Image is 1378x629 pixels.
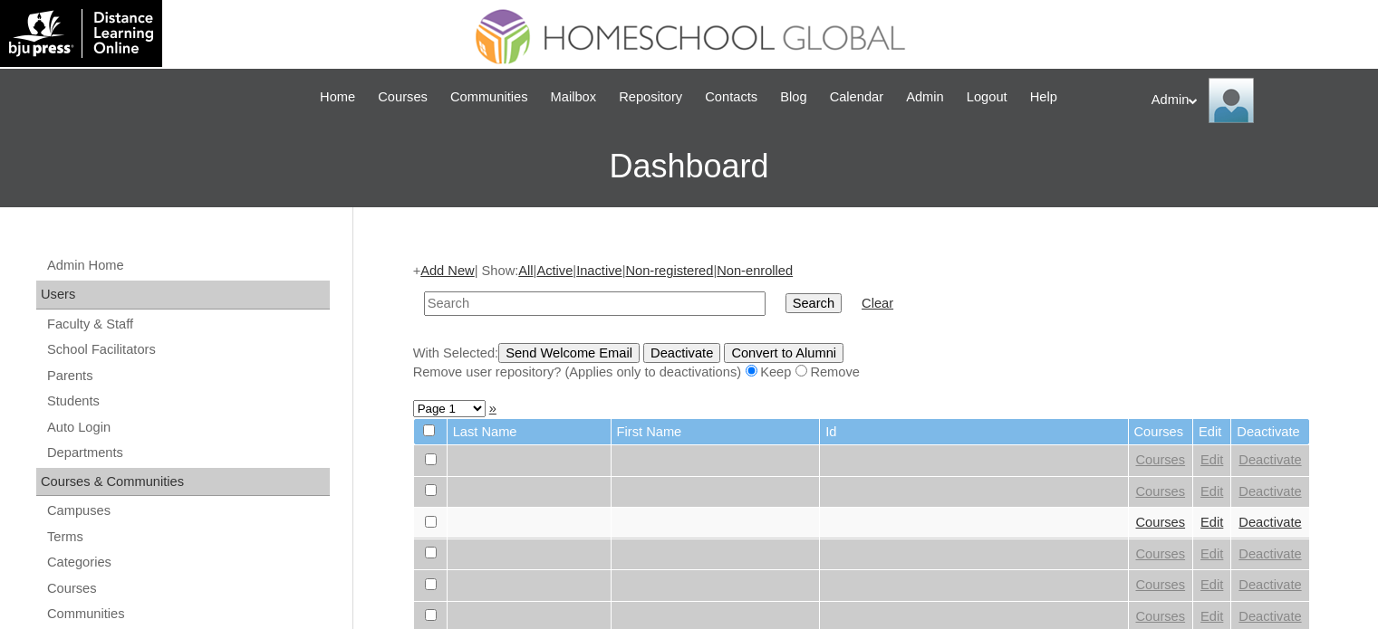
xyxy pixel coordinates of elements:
a: Communities [45,603,330,625]
div: Users [36,281,330,310]
a: Deactivate [1238,609,1301,624]
a: Auto Login [45,416,330,439]
a: Mailbox [542,87,606,108]
a: Deactivate [1238,515,1301,529]
input: Deactivate [643,343,720,363]
span: Home [320,87,355,108]
td: Edit [1193,419,1230,445]
span: Communities [450,87,528,108]
span: Calendar [830,87,883,108]
td: Deactivate [1231,419,1308,445]
td: Id [820,419,1127,445]
a: Courses [1136,515,1186,529]
span: Admin [906,87,944,108]
a: Courses [1136,609,1186,624]
input: Convert to Alumni [724,343,843,363]
a: Contacts [696,87,766,108]
a: Students [45,390,330,413]
h3: Dashboard [9,126,1369,207]
a: Active [536,263,573,278]
a: Non-registered [625,263,713,278]
td: Courses [1129,419,1193,445]
a: School Facilitators [45,338,330,361]
a: Logout [958,87,1017,108]
a: Faculty & Staff [45,313,330,336]
a: Courses [1136,453,1186,467]
span: Help [1030,87,1057,108]
a: Terms [45,526,330,548]
a: Campuses [45,500,330,522]
div: Remove user repository? (Applies only to deactivations) Keep Remove [413,363,1310,382]
a: Edit [1200,577,1223,592]
a: Add New [420,263,474,278]
span: Mailbox [551,87,597,108]
a: Deactivate [1238,484,1301,499]
a: Courses [45,577,330,600]
a: Home [311,87,364,108]
div: Courses & Communities [36,468,330,497]
span: Blog [780,87,806,108]
a: Edit [1200,515,1223,529]
a: Repository [610,87,691,108]
img: logo-white.png [9,9,153,58]
span: Contacts [705,87,757,108]
a: Communities [441,87,537,108]
a: Deactivate [1238,547,1301,561]
a: Departments [45,442,330,464]
img: Admin Homeschool Global [1209,78,1254,123]
td: First Name [612,419,820,445]
span: Repository [619,87,682,108]
a: Courses [1136,484,1186,499]
a: Non-enrolled [717,263,793,278]
a: Deactivate [1238,453,1301,467]
div: + | Show: | | | | [413,262,1310,381]
td: Last Name [448,419,611,445]
a: Edit [1200,609,1223,624]
a: Admin [897,87,953,108]
span: Courses [378,87,428,108]
a: Edit [1200,547,1223,561]
a: Parents [45,365,330,387]
a: Courses [1136,547,1186,561]
input: Search [424,291,766,316]
a: Help [1021,87,1066,108]
div: Admin [1152,78,1360,123]
input: Search [785,293,842,313]
a: Courses [369,87,437,108]
input: Send Welcome Email [498,343,640,363]
a: Inactive [576,263,622,278]
a: Categories [45,551,330,574]
a: » [489,401,496,415]
span: Logout [967,87,1007,108]
a: Deactivate [1238,577,1301,592]
a: Edit [1200,453,1223,467]
a: Blog [771,87,815,108]
a: Edit [1200,484,1223,499]
a: Admin Home [45,254,330,277]
a: Calendar [821,87,892,108]
a: Courses [1136,577,1186,592]
a: Clear [862,296,893,310]
div: With Selected: [413,343,1310,382]
a: All [518,263,533,278]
